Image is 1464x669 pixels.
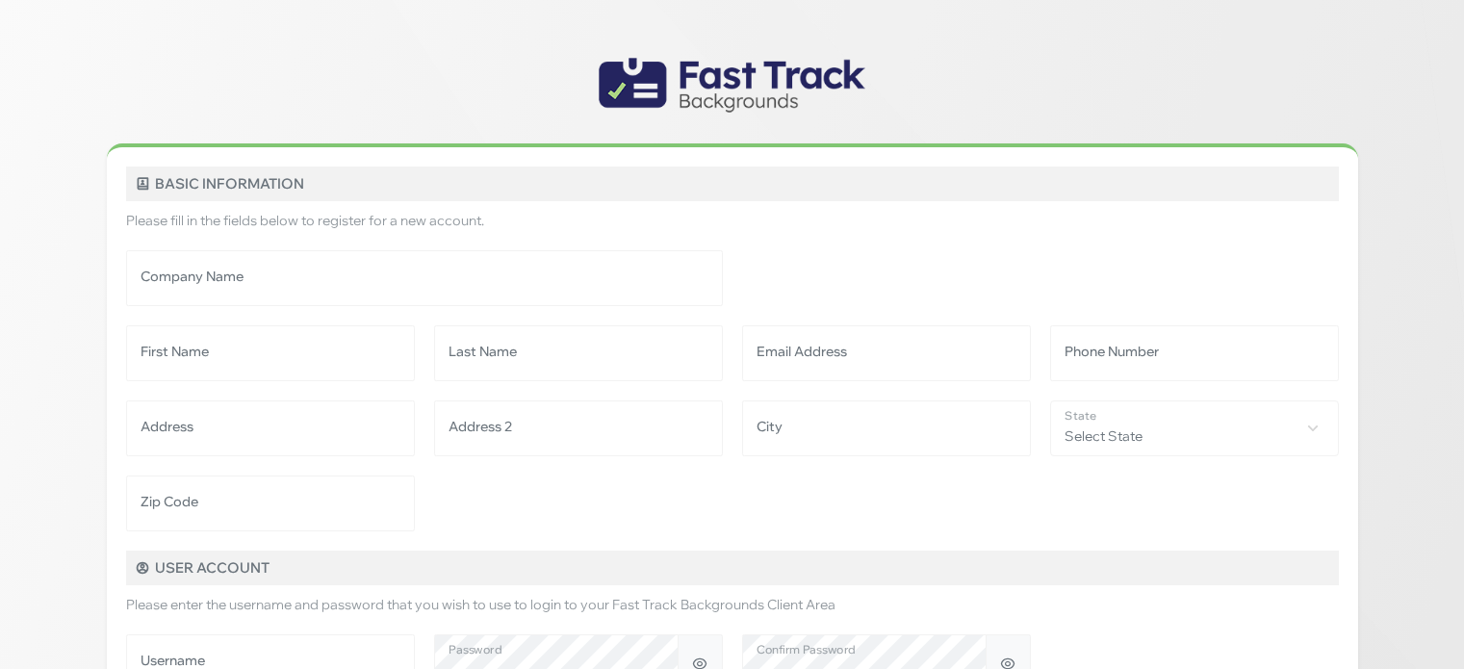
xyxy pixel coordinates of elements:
p: Please enter the username and password that you wish to use to login to your Fast Track Backgroun... [126,595,1339,615]
span: Select State [1051,401,1338,453]
p: Please fill in the fields below to register for a new account. [126,211,1339,231]
span: Select State [1050,400,1339,456]
h5: Basic Information [126,167,1339,201]
h5: User Account [126,551,1339,585]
